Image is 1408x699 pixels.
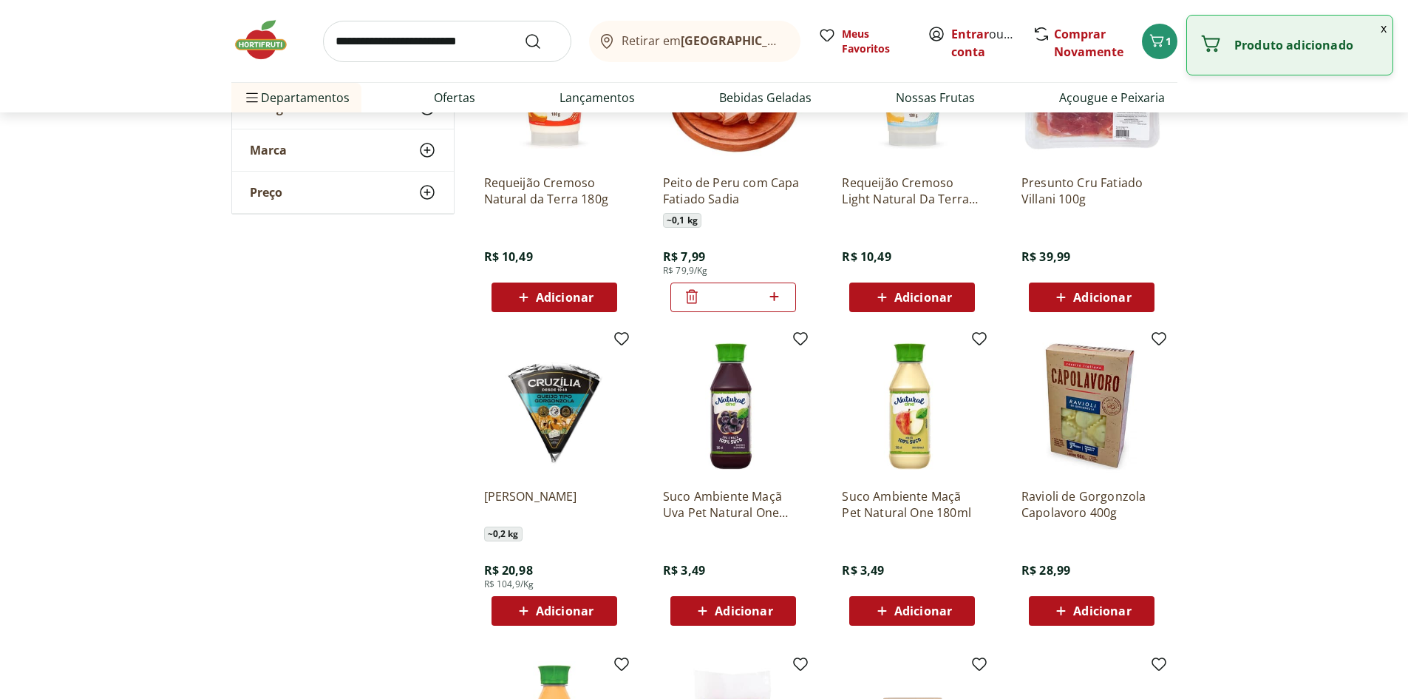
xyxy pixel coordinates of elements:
[243,80,261,115] button: Menu
[818,27,910,56] a: Meus Favoritos
[849,596,975,626] button: Adicionar
[484,527,523,541] span: ~ 0,2 kg
[1021,175,1162,207] a: Presunto Cru Fatiado Villani 100g
[232,129,454,171] button: Marca
[681,33,930,49] b: [GEOGRAPHIC_DATA]/[GEOGRAPHIC_DATA]
[622,34,785,47] span: Retirar em
[484,488,625,521] a: [PERSON_NAME]
[894,291,952,303] span: Adicionar
[894,605,952,617] span: Adicionar
[896,89,975,107] a: Nossas Frutas
[536,605,594,617] span: Adicionar
[663,249,705,265] span: R$ 7,99
[842,175,982,207] a: Requeijão Cremoso Light Natural Da Terra 180g
[434,89,475,107] a: Ofertas
[1021,336,1162,476] img: Ravioli de Gorgonzola Capolavoro 400g
[842,336,982,476] img: Suco Ambiente Maçã Pet Natural One 180ml
[1021,249,1070,265] span: R$ 39,99
[719,89,812,107] a: Bebidas Geladas
[1054,26,1123,60] a: Comprar Novamente
[1029,596,1154,626] button: Adicionar
[1142,24,1177,59] button: Carrinho
[842,249,891,265] span: R$ 10,49
[1021,562,1070,578] span: R$ 28,99
[492,283,617,312] button: Adicionar
[663,336,803,476] img: Suco Ambiente Maçã Uva Pet Natural One 180ml
[663,562,705,578] span: R$ 3,49
[1021,488,1162,521] a: Ravioli de Gorgonzola Capolavoro 400g
[484,578,534,590] span: R$ 104,9/Kg
[250,185,282,200] span: Preço
[842,27,910,56] span: Meus Favoritos
[842,488,982,521] a: Suco Ambiente Maçã Pet Natural One 180ml
[842,562,884,578] span: R$ 3,49
[663,213,701,228] span: ~ 0,1 kg
[484,249,533,265] span: R$ 10,49
[715,605,772,617] span: Adicionar
[1234,38,1381,53] p: Produto adicionado
[663,175,803,207] a: Peito de Peru com Capa Fatiado Sadia
[560,89,635,107] a: Lançamentos
[1166,34,1171,48] span: 1
[250,143,287,158] span: Marca
[951,26,989,42] a: Entrar
[231,18,305,62] img: Hortifruti
[663,265,708,277] span: R$ 79,9/Kg
[1059,89,1165,107] a: Açougue e Peixaria
[232,172,454,213] button: Preço
[1073,291,1131,303] span: Adicionar
[484,336,625,476] img: Queijo Gorgonzola Cruzillia
[243,80,350,115] span: Departamentos
[951,26,1033,60] a: Criar conta
[670,596,796,626] button: Adicionar
[484,562,533,578] span: R$ 20,98
[589,21,800,62] button: Retirar em[GEOGRAPHIC_DATA]/[GEOGRAPHIC_DATA]
[524,33,560,50] button: Submit Search
[1375,16,1392,41] button: Fechar notificação
[484,175,625,207] a: Requeijão Cremoso Natural da Terra 180g
[1029,283,1154,312] button: Adicionar
[1073,605,1131,617] span: Adicionar
[536,291,594,303] span: Adicionar
[951,25,1017,61] span: ou
[323,21,571,62] input: search
[849,283,975,312] button: Adicionar
[663,488,803,521] a: Suco Ambiente Maçã Uva Pet Natural One 180ml
[492,596,617,626] button: Adicionar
